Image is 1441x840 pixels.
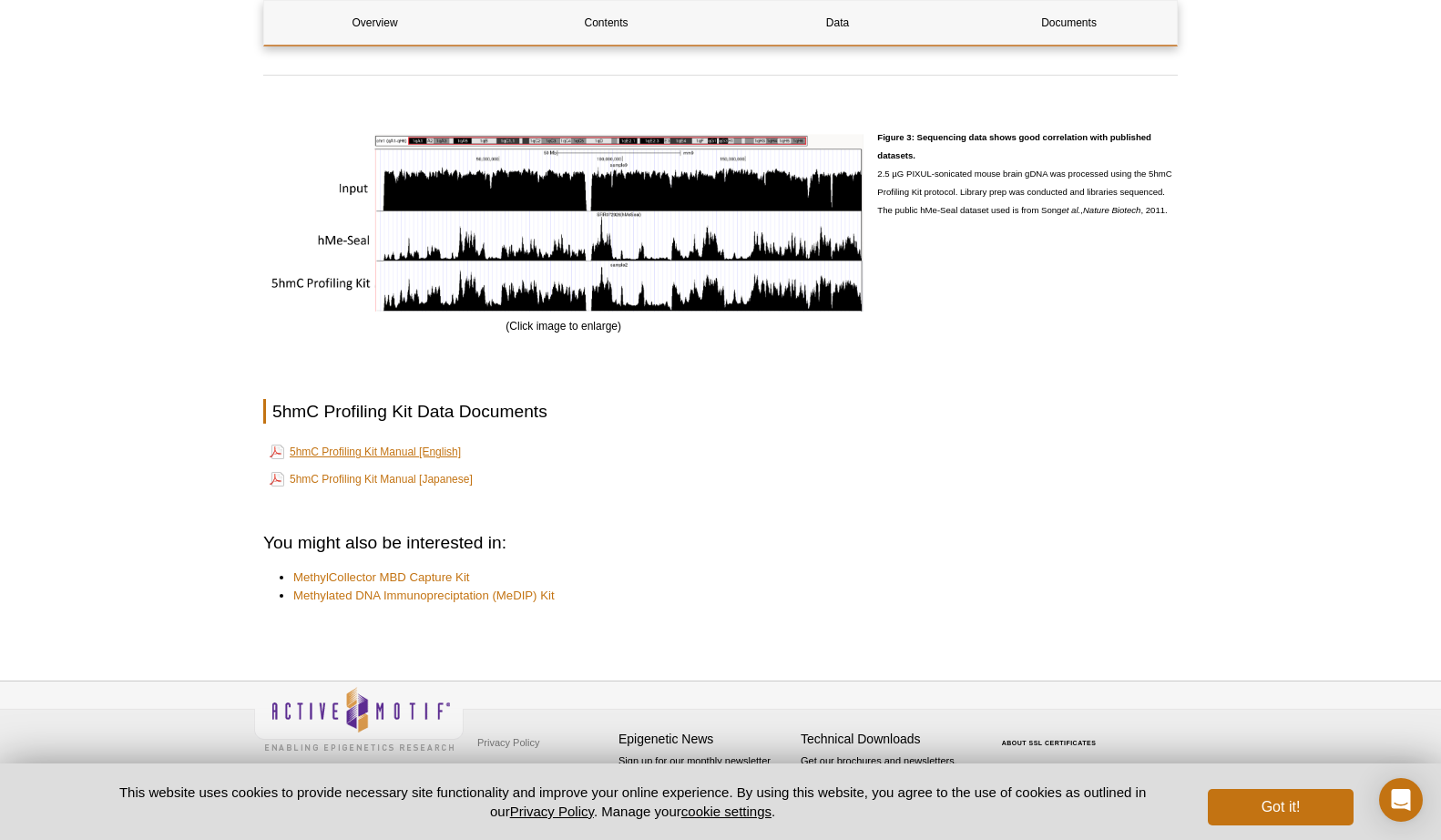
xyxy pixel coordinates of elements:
[983,713,1119,753] table: Click to Verify - This site chose Symantec SSL for secure e-commerce and confidential communicati...
[727,1,948,45] a: Data
[263,128,864,336] div: (Click image to enlarge)
[254,681,464,755] img: Active Motif,
[1061,205,1080,215] em: et al.
[496,1,717,45] a: Contents
[877,132,1151,160] strong: Figure 3: Sequencing data shows good correlation with published datasets.
[263,530,1178,555] h2: You might also be interested in:
[618,732,792,747] h4: Epigenetic News
[270,468,473,490] a: 5hmC Profiling Kit Manual [Japanese]
[618,753,792,815] p: Sign up for our monthly newsletter highlighting recent publications in the field of epigenetics.
[801,753,974,800] p: Get our brochures and newsletters, or request them by mail.
[801,732,974,747] h4: Technical Downloads
[958,1,1180,45] a: Documents
[263,134,864,312] img: Sequencing data shows good correlation between published datasets.
[681,804,772,819] button: cookie settings
[263,399,1178,424] h2: 5hmC Profiling Kit Data Documents
[87,783,1178,821] p: This website uses cookies to provide necessary site functionality and improve your online experie...
[473,756,568,784] a: Terms & Conditions
[1083,205,1140,215] em: Nature Biotech
[264,1,485,45] a: Overview
[293,569,469,587] a: MethylCollector MBD Capture Kit
[1002,740,1097,746] a: ABOUT SSL CERTIFICATES
[1208,789,1354,825] button: Got it!
[270,441,461,463] a: 5hmC Profiling Kit Manual [English]
[473,729,544,756] a: Privacy Policy
[877,128,1178,220] p: 2.5 µG PIXUL-sonicated mouse brain gDNA was processed using the 5hmC Profiling Kit protocol. Libr...
[1379,778,1423,822] div: Open Intercom Messenger
[293,587,555,605] a: Methylated DNA Immunopreciptation (MeDIP) Kit
[510,804,594,819] a: Privacy Policy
